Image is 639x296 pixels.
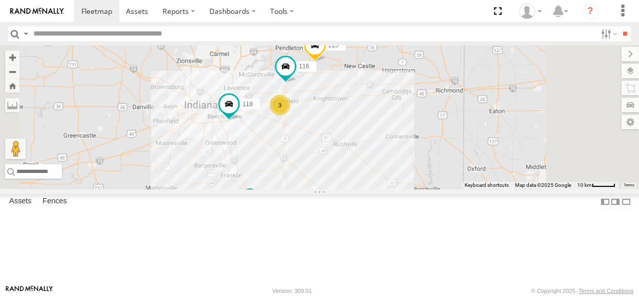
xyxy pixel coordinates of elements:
div: © Copyright 2025 - [531,288,633,294]
button: Zoom Home [5,79,20,93]
span: Map data ©2025 Google [515,182,571,188]
label: Assets [4,195,37,209]
span: 116 [299,62,309,69]
span: 118 [242,100,253,107]
label: Dock Summary Table to the Left [600,194,610,209]
a: Terms (opens in new tab) [624,183,634,187]
div: 3 [270,95,290,115]
i: ? [582,3,598,20]
span: 10 km [577,182,592,188]
a: Visit our Website [6,286,53,296]
label: Dock Summary Table to the Right [610,194,620,209]
button: Zoom in [5,50,20,64]
button: Map Scale: 10 km per 42 pixels [574,182,618,189]
label: Map Settings [622,115,639,129]
button: Zoom out [5,64,20,79]
div: Brandon Hickerson [516,4,545,19]
button: Drag Pegman onto the map to open Street View [5,138,26,159]
label: Fences [38,195,72,209]
button: Keyboard shortcuts [465,182,509,189]
label: Search Query [22,26,30,41]
label: Search Filter Options [597,26,619,41]
label: Hide Summary Table [621,194,631,209]
div: Version: 309.01 [273,288,312,294]
span: 115 [328,42,339,49]
a: Terms and Conditions [579,288,633,294]
label: Measure [5,98,20,112]
img: rand-logo.svg [10,8,64,15]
